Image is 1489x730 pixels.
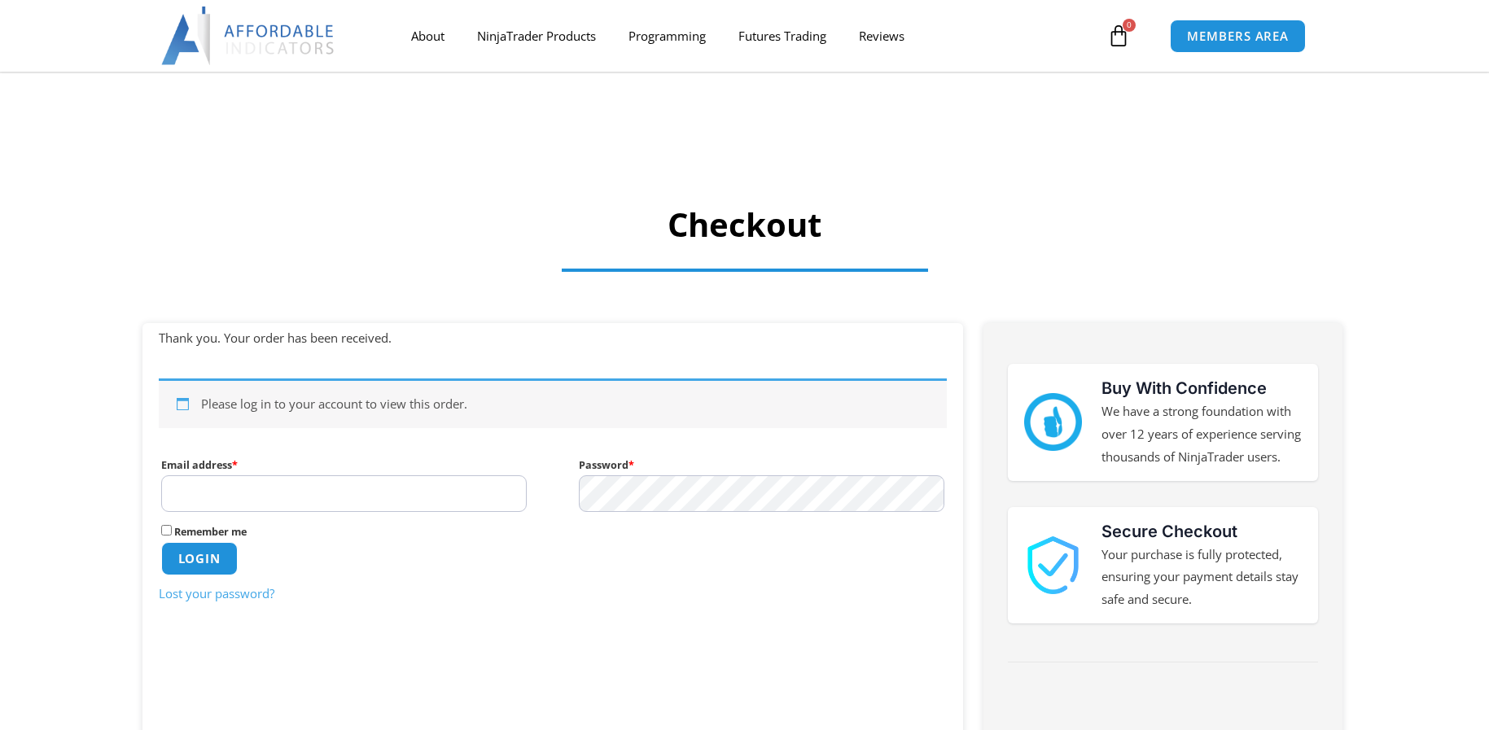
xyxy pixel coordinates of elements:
[843,17,921,55] a: Reviews
[161,7,336,65] img: LogoAI | Affordable Indicators – NinjaTrader
[722,17,843,55] a: Futures Trading
[161,542,239,575] button: Login
[159,585,274,601] a: Lost your password?
[159,327,947,350] p: Thank you. Your order has been received.
[174,525,247,539] span: Remember me
[1170,20,1306,53] a: MEMBERS AREA
[395,17,461,55] a: About
[1083,12,1154,59] a: 0
[1101,544,1302,612] p: Your purchase is fully protected, ensuring your payment details stay safe and secure.
[289,202,1201,247] h1: Checkout
[579,455,944,475] label: Password
[612,17,722,55] a: Programming
[159,378,947,428] div: Please log in to your account to view this order.
[461,17,612,55] a: NinjaTrader Products
[1101,376,1302,400] h3: Buy With Confidence
[1101,519,1302,544] h3: Secure Checkout
[161,455,527,475] label: Email address
[1123,19,1136,32] span: 0
[1101,400,1302,469] p: We have a strong foundation with over 12 years of experience serving thousands of NinjaTrader users.
[161,525,172,535] input: Remember me
[1024,393,1082,451] img: mark thumbs good 43913 | Affordable Indicators – NinjaTrader
[1024,536,1082,594] img: 1000913 | Affordable Indicators – NinjaTrader
[1187,30,1289,42] span: MEMBERS AREA
[395,17,1103,55] nav: Menu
